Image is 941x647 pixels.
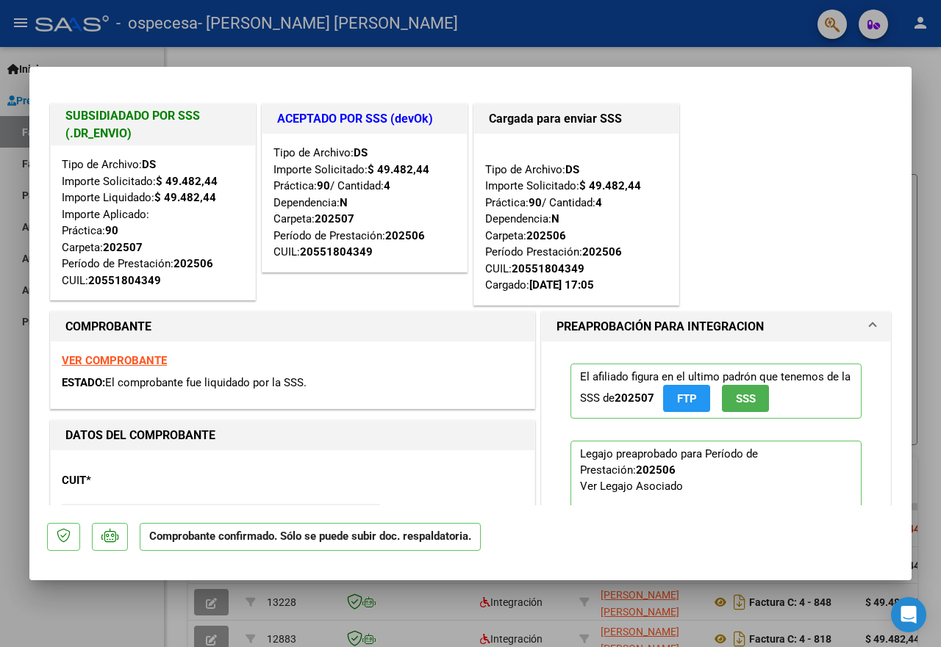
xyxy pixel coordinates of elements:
strong: $ 49.482,44 [154,191,216,204]
button: SSS [722,385,769,412]
p: CUIT [62,472,200,489]
span: SSS [736,392,756,405]
h1: Cargada para enviar SSS [489,110,664,128]
strong: DS [354,146,368,159]
h1: SUBSIDIADADO POR SSS (.DR_ENVIO) [65,107,240,142]
strong: N [340,196,348,209]
button: FTP [663,385,710,412]
p: El afiliado figura en el ultimo padrón que tenemos de la SSS de [570,364,862,419]
strong: 202506 [636,463,676,477]
strong: 90 [317,179,330,192]
strong: DATOS DEL COMPROBANTE [65,428,215,442]
strong: COMPROBANTE [65,319,151,333]
strong: $ 49.482,44 [368,163,429,176]
strong: DS [565,163,579,176]
div: Open Intercom Messenger [891,597,926,632]
strong: 90 [529,196,542,209]
span: ESTADO: [62,376,105,389]
span: FTP [677,392,697,405]
div: 20551804349 [300,244,373,261]
strong: 90 [105,224,118,237]
p: Legajo preaprobado para Período de Prestación: [570,441,862,614]
p: Comprobante confirmado. Sólo se puede subir doc. respaldatoria. [140,523,481,552]
div: Tipo de Archivo: Importe Solicitado: Práctica: / Cantidad: Dependencia: Carpeta: Período Prestaci... [485,145,668,294]
div: 20551804349 [512,261,584,278]
strong: 202506 [385,229,425,242]
strong: 202507 [103,241,143,254]
strong: $ 49.482,44 [156,175,218,188]
div: Ver Legajo Asociado [580,478,683,494]
mat-expansion-panel-header: PREAPROBACIÓN PARA INTEGRACION [542,312,890,341]
strong: DS [142,158,156,171]
a: VER COMPROBANTE [62,354,167,367]
strong: 202506 [582,245,622,259]
strong: 202506 [526,229,566,242]
strong: 202506 [173,257,213,270]
strong: 4 [595,196,602,209]
h1: PREAPROBACIÓN PARA INTEGRACION [557,318,764,336]
div: 20551804349 [88,272,161,289]
div: Tipo de Archivo: Importe Solicitado: Importe Liquidado: Importe Aplicado: Práctica: Carpeta: Perí... [62,156,244,289]
strong: [DATE] 17:05 [529,278,594,292]
strong: $ 49.482,44 [579,179,641,192]
strong: 4 [384,179,390,192]
strong: 202507 [315,212,354,225]
strong: 202507 [615,391,654,405]
span: El comprobante fue liquidado por la SSS. [105,376,307,389]
h1: ACEPTADO POR SSS (devOk) [277,110,452,128]
strong: N [551,212,559,225]
div: Tipo de Archivo: Importe Solicitado: Práctica: / Cantidad: Dependencia: Carpeta: Período de Prest... [273,145,456,261]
